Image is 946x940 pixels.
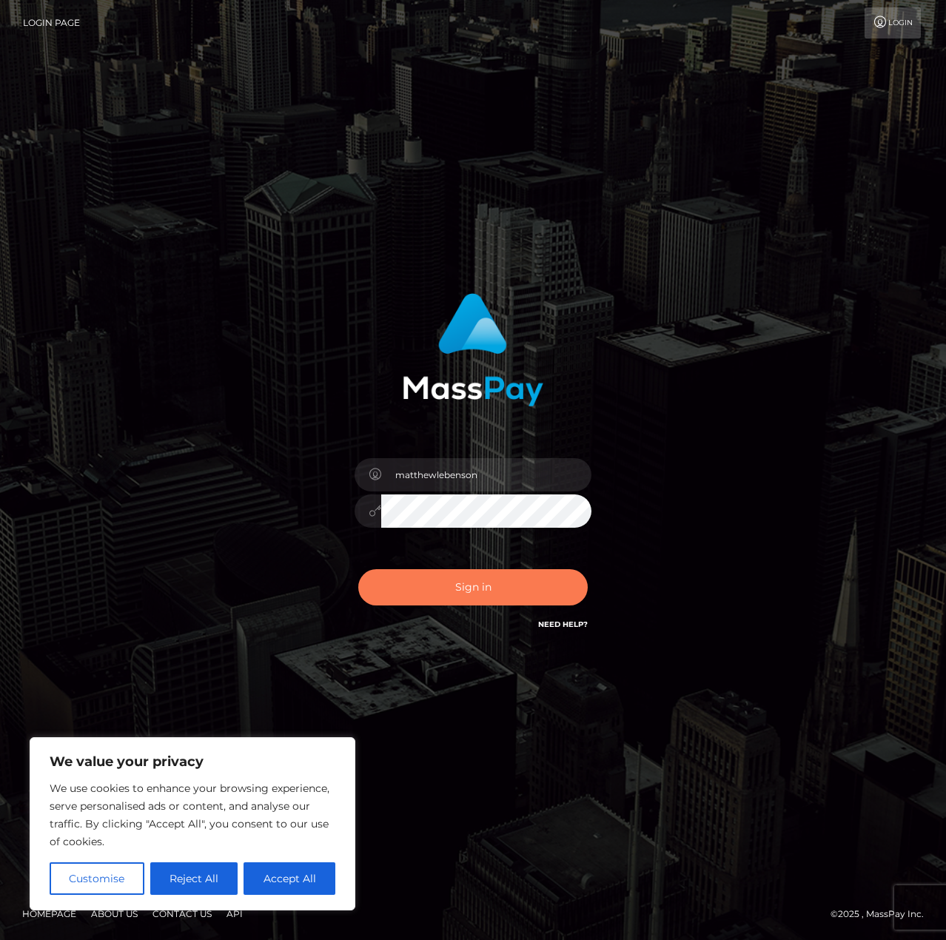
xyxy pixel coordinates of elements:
button: Accept All [244,862,335,895]
p: We value your privacy [50,753,335,771]
div: © 2025 , MassPay Inc. [831,906,935,922]
img: MassPay Login [403,293,543,406]
button: Customise [50,862,144,895]
a: About Us [85,902,144,925]
a: API [221,902,249,925]
button: Sign in [358,569,588,605]
a: Login Page [23,7,80,38]
button: Reject All [150,862,238,895]
a: Need Help? [538,620,588,629]
input: Username... [381,458,591,491]
a: Login [865,7,921,38]
div: We value your privacy [30,737,355,910]
a: Homepage [16,902,82,925]
a: Contact Us [147,902,218,925]
p: We use cookies to enhance your browsing experience, serve personalised ads or content, and analys... [50,779,335,850]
